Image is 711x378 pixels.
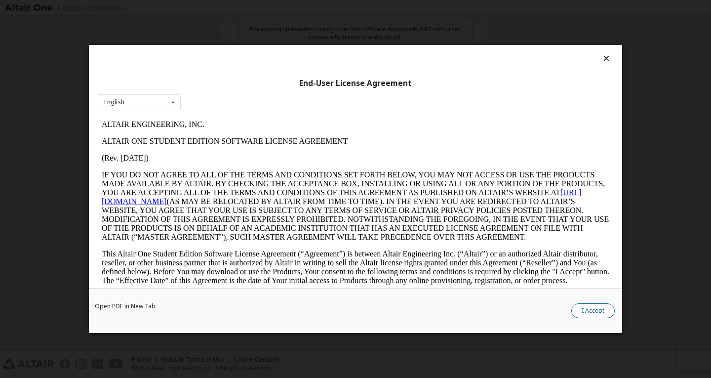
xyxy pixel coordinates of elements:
[95,303,156,309] a: Open PDF in New Tab
[98,79,613,88] div: End-User License Agreement
[4,38,512,46] p: (Rev. [DATE])
[104,99,124,105] div: English
[4,54,512,126] p: IF YOU DO NOT AGREE TO ALL OF THE TERMS AND CONDITIONS SET FORTH BELOW, YOU MAY NOT ACCESS OR USE...
[571,303,615,318] button: I Accept
[4,133,512,169] p: This Altair One Student Edition Software License Agreement (“Agreement”) is between Altair Engine...
[4,4,512,13] p: ALTAIR ENGINEERING, INC.
[4,21,512,30] p: ALTAIR ONE STUDENT EDITION SOFTWARE LICENSE AGREEMENT
[4,72,484,89] a: [URL][DOMAIN_NAME]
